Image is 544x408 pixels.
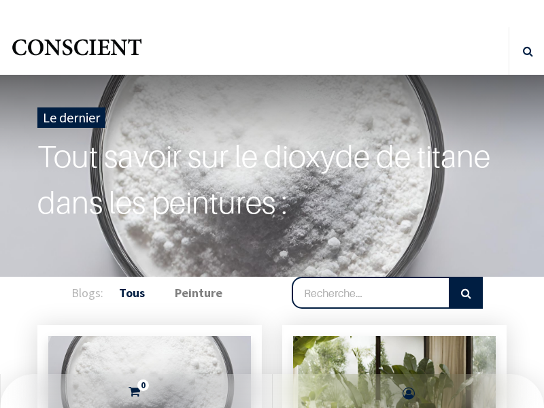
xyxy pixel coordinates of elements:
a: Logo of Conscient [10,34,143,68]
sup: 0 [137,379,149,391]
img: Conscient [10,34,143,68]
button: Rechercher [449,277,483,309]
a: Tous [111,278,152,307]
a: Peinture [167,278,230,307]
div: Le dernier [37,107,105,128]
b: Peinture [175,285,222,301]
a: 0 [4,374,269,408]
a: Tout savoir sur le dioxyde de titane dans les peintures : [37,133,507,226]
input: Recherche… [292,277,450,309]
